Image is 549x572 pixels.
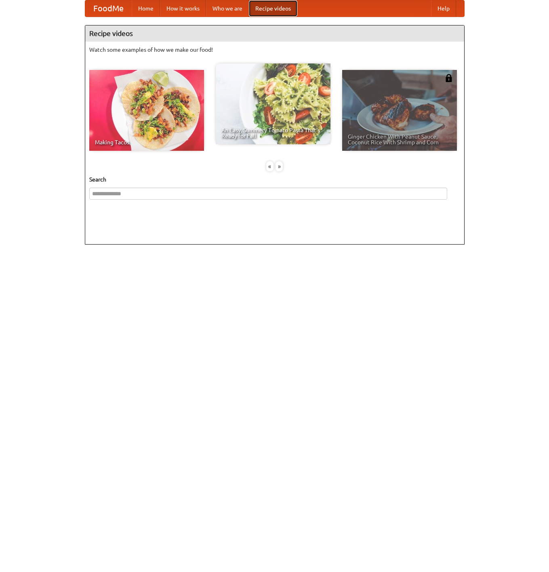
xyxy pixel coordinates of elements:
div: » [276,161,283,171]
h4: Recipe videos [85,25,464,42]
img: 483408.png [445,74,453,82]
div: « [266,161,273,171]
span: An Easy, Summery Tomato Pasta That's Ready for Fall [221,127,325,139]
span: Making Tacos [95,139,198,145]
p: Watch some examples of how we make our food! [89,46,460,54]
a: An Easy, Summery Tomato Pasta That's Ready for Fall [216,63,330,144]
a: Who we are [206,0,249,17]
a: Making Tacos [89,70,204,151]
a: Recipe videos [249,0,297,17]
a: FoodMe [85,0,132,17]
a: Home [132,0,160,17]
h5: Search [89,175,460,184]
a: How it works [160,0,206,17]
a: Help [431,0,456,17]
